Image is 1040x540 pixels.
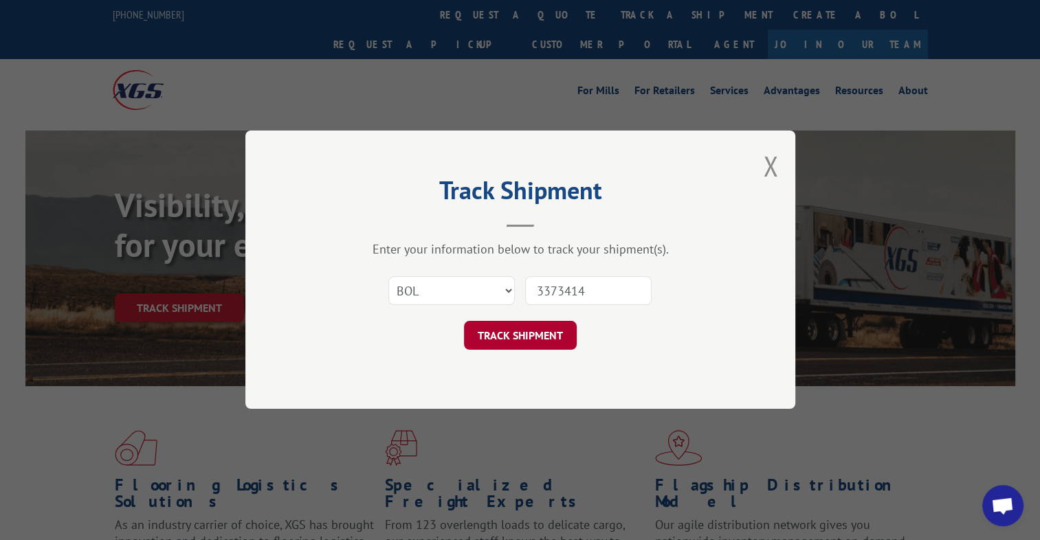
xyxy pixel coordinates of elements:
[464,322,577,350] button: TRACK SHIPMENT
[314,242,727,258] div: Enter your information below to track your shipment(s).
[314,181,727,207] h2: Track Shipment
[525,277,652,306] input: Number(s)
[763,148,778,184] button: Close modal
[982,485,1024,526] div: Open chat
